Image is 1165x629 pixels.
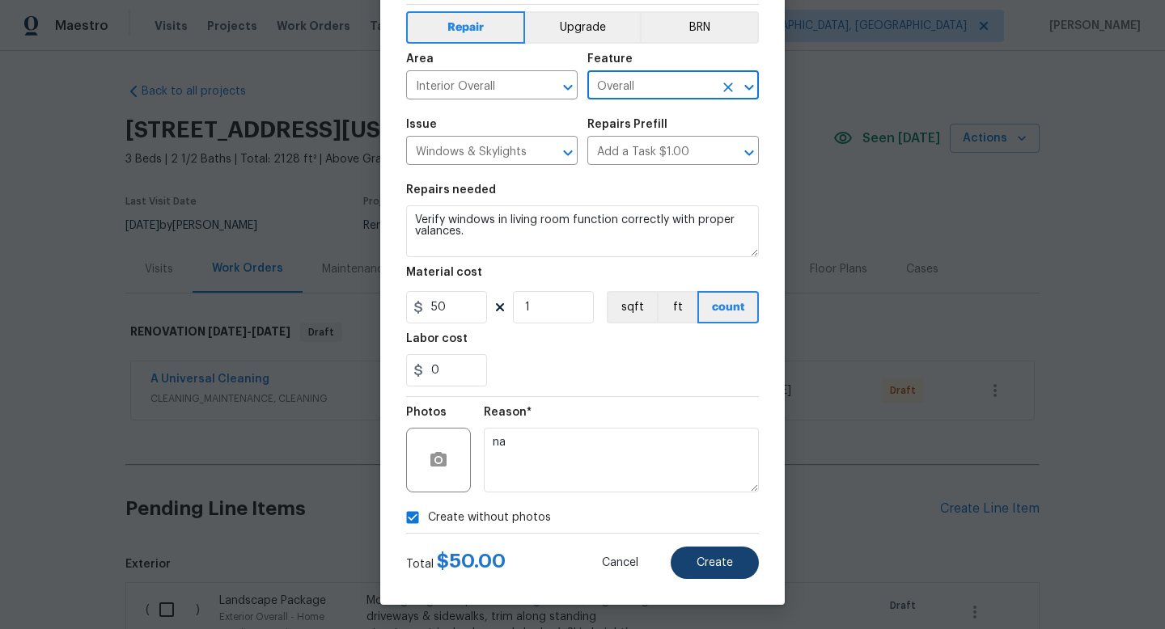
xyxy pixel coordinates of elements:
button: Open [738,141,760,164]
button: Open [738,76,760,99]
textarea: Verify windows in living room function correctly with proper valances. [406,205,759,257]
h5: Issue [406,119,437,130]
button: count [697,291,759,323]
div: Total [406,553,506,572]
span: Create [697,557,733,569]
button: Repair [406,11,525,44]
h5: Area [406,53,434,65]
span: $ 50.00 [437,551,506,571]
button: Upgrade [525,11,641,44]
textarea: na [484,428,759,492]
button: Clear [717,76,739,99]
h5: Feature [587,53,633,65]
button: sqft [607,291,657,323]
button: BRN [640,11,759,44]
button: ft [657,291,697,323]
h5: Repairs Prefill [587,119,667,130]
button: Open [557,76,579,99]
h5: Labor cost [406,333,468,344]
h5: Reason* [484,407,532,418]
h5: Material cost [406,267,482,278]
button: Cancel [576,547,664,579]
span: Cancel [602,557,638,569]
button: Open [557,141,579,164]
span: Create without photos [428,509,551,526]
button: Create [671,547,759,579]
h5: Photos [406,407,447,418]
h5: Repairs needed [406,184,496,196]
